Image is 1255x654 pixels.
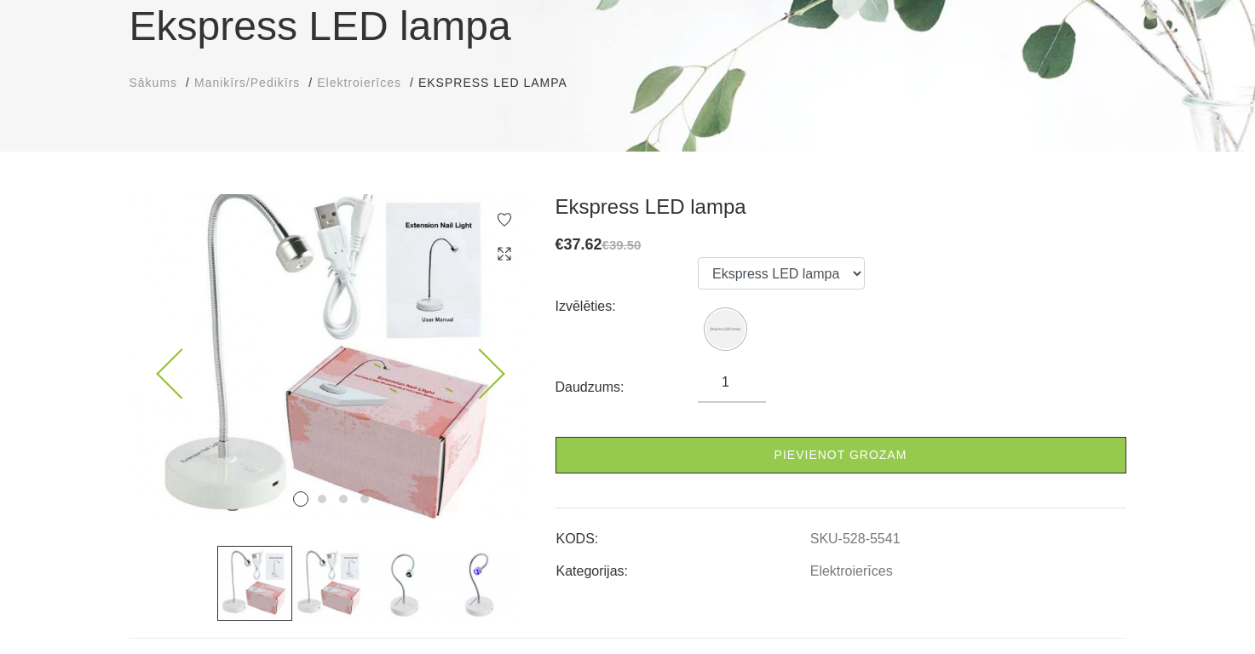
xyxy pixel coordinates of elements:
img: ... [130,194,530,520]
img: ... [217,546,292,621]
span: Elektroierīces [317,76,401,89]
h3: Ekspress LED lampa [556,194,1126,220]
td: KODS: [556,517,809,549]
img: ... [367,546,442,621]
span: 37.62 [564,236,602,253]
button: 4 of 4 [360,495,369,503]
span: Sākums [130,76,178,89]
span: € [556,236,564,253]
a: Elektroierīces [810,564,893,579]
img: ... [442,546,517,621]
a: Elektroierīces [317,74,401,92]
a: Sākums [130,74,178,92]
button: 3 of 4 [339,495,348,503]
button: 1 of 4 [293,491,308,507]
a: Manikīrs/Pedikīrs [194,74,300,92]
td: Kategorijas: [556,549,809,582]
a: Pievienot grozam [556,437,1126,473]
img: Ekspress LED lampa [706,310,745,348]
div: Daudzums: [556,374,699,401]
li: Ekspress LED lampa [418,74,584,92]
a: SKU-528-5541 [810,531,901,547]
div: Izvēlēties: [556,293,699,320]
button: 2 of 4 [318,495,326,503]
span: Manikīrs/Pedikīrs [194,76,300,89]
img: ... [292,546,367,621]
s: €39.50 [602,238,642,252]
